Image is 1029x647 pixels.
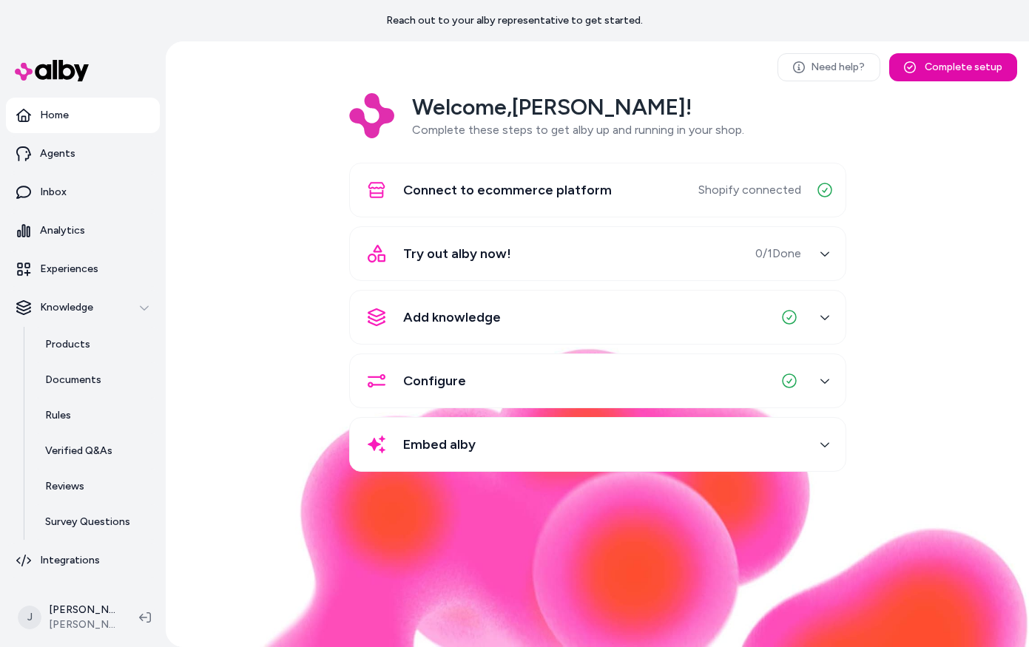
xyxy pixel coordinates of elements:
p: Reviews [45,479,84,494]
img: Logo [349,93,394,138]
a: Survey Questions [30,504,160,540]
p: Analytics [40,223,85,238]
a: Analytics [6,213,160,248]
a: Experiences [6,251,160,287]
a: Need help? [777,53,880,81]
button: Embed alby [359,427,837,462]
button: Connect to ecommerce platformShopify connected [359,172,837,208]
span: Complete these steps to get alby up and running in your shop. [412,123,744,137]
span: J [18,606,41,629]
img: alby Bubble [166,348,1029,647]
a: Integrations [6,543,160,578]
p: Agents [40,146,75,161]
p: Documents [45,373,101,387]
p: [PERSON_NAME] [49,603,115,617]
button: Try out alby now!0/1Done [359,236,837,271]
p: Reach out to your alby representative to get started. [386,13,643,28]
button: Configure [359,363,837,399]
a: Home [6,98,160,133]
a: Documents [30,362,160,398]
button: Complete setup [889,53,1017,81]
span: 0 / 1 Done [755,245,801,262]
span: Add knowledge [403,307,501,328]
span: [PERSON_NAME] Prod [49,617,115,632]
p: Rules [45,408,71,423]
p: Knowledge [40,300,93,315]
span: Configure [403,370,466,391]
span: Connect to ecommerce platform [403,180,612,200]
span: Try out alby now! [403,243,511,264]
a: Products [30,327,160,362]
a: Inbox [6,175,160,210]
h2: Welcome, [PERSON_NAME] ! [412,93,744,121]
a: Verified Q&As [30,433,160,469]
button: Knowledge [6,290,160,325]
p: Home [40,108,69,123]
p: Integrations [40,553,100,568]
p: Survey Questions [45,515,130,529]
a: Rules [30,398,160,433]
span: Shopify connected [698,181,801,199]
a: Reviews [30,469,160,504]
p: Products [45,337,90,352]
p: Inbox [40,185,67,200]
button: J[PERSON_NAME][PERSON_NAME] Prod [9,594,127,641]
a: Agents [6,136,160,172]
button: Add knowledge [359,299,837,335]
img: alby Logo [15,60,89,81]
p: Verified Q&As [45,444,112,458]
span: Embed alby [403,434,476,455]
p: Experiences [40,262,98,277]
